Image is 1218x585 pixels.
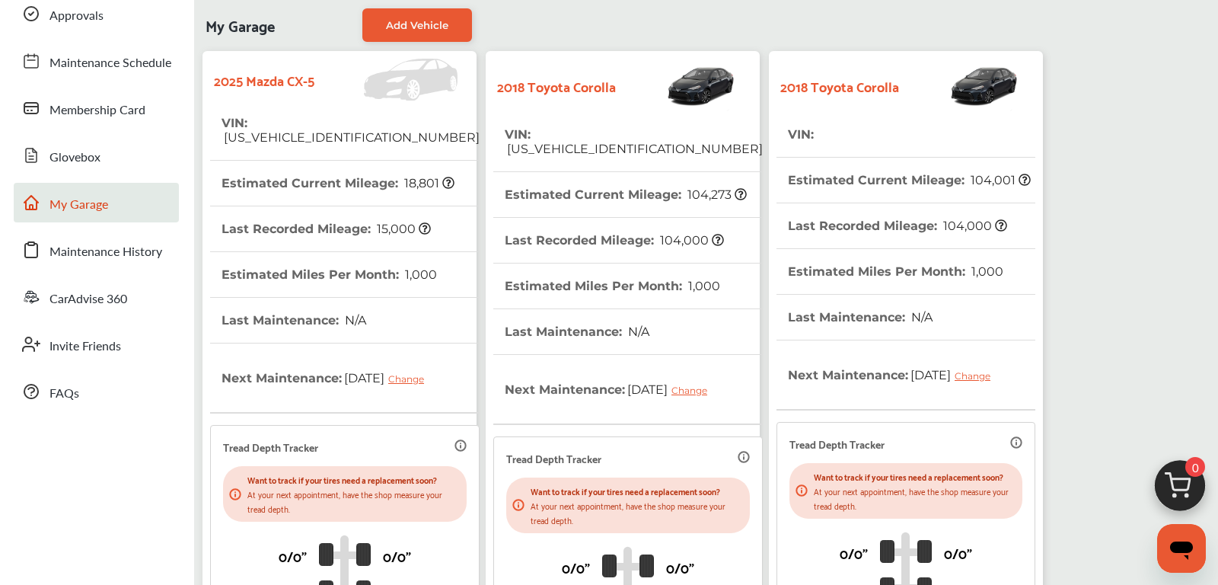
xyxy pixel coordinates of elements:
span: [DATE] [908,356,1002,394]
div: Change [388,373,432,385]
span: 104,273 [685,187,747,202]
span: N/A [909,310,933,324]
p: Want to track if your tires need a replacement soon? [531,484,744,498]
span: 18,801 [402,176,454,190]
span: CarAdvise 360 [49,289,127,309]
p: 0/0" [666,555,694,579]
span: My Garage [49,195,108,215]
a: Membership Card [14,88,179,128]
img: Vehicle [616,59,736,112]
p: 0/0" [562,555,590,579]
span: 0 [1185,457,1205,477]
span: [US_VEHICLE_IDENTIFICATION_NUMBER] [222,130,480,145]
th: Estimated Current Mileage : [505,172,747,217]
th: Estimated Miles Per Month : [505,264,720,308]
th: Last Recorded Mileage : [505,218,724,263]
span: Maintenance Schedule [49,53,171,73]
a: Invite Friends [14,324,179,364]
p: 0/0" [840,541,868,564]
p: Tread Depth Tracker [789,435,885,452]
span: Membership Card [49,101,145,120]
th: Last Recorded Mileage : [222,206,431,251]
th: Estimated Current Mileage : [788,158,1031,203]
img: Vehicle [899,59,1019,112]
div: Change [671,385,715,396]
p: Tread Depth Tracker [506,449,601,467]
iframe: Button to launch messaging window [1157,524,1206,573]
p: At your next appointment, have the shop measure your tread depth. [247,487,461,516]
a: CarAdvise 360 [14,277,179,317]
span: [DATE] [625,370,719,408]
p: Want to track if your tires need a replacement soon? [247,472,461,487]
p: 0/0" [383,544,411,567]
p: Want to track if your tires need a replacement soon? [814,469,1016,484]
th: Estimated Current Mileage : [222,161,454,206]
span: 1,000 [686,279,720,293]
a: Maintenance Schedule [14,41,179,81]
strong: 2018 Toyota Corolla [497,74,616,97]
span: 1,000 [969,264,1003,279]
th: Next Maintenance : [505,355,719,424]
span: Invite Friends [49,337,121,356]
a: FAQs [14,372,179,411]
span: 104,001 [968,173,1031,187]
span: FAQs [49,384,79,404]
span: [US_VEHICLE_IDENTIFICATION_NUMBER] [505,142,763,156]
strong: 2018 Toyota Corolla [780,74,899,97]
img: cart_icon.3d0951e8.svg [1143,453,1216,526]
span: N/A [626,324,649,339]
th: Next Maintenance : [222,344,435,412]
p: 0/0" [944,541,972,564]
th: Estimated Miles Per Month : [788,249,1003,294]
span: My Garage [206,8,275,42]
strong: 2025 Mazda CX-5 [214,68,314,91]
span: 15,000 [375,222,431,236]
p: At your next appointment, have the shop measure your tread depth. [814,484,1016,513]
p: Tread Depth Tracker [223,438,318,456]
a: Maintenance History [14,230,179,270]
span: Maintenance History [49,242,162,262]
a: My Garage [14,183,179,222]
span: [DATE] [342,359,435,397]
th: Estimated Miles Per Month : [222,252,437,297]
p: At your next appointment, have the shop measure your tread depth. [531,498,744,527]
span: 104,000 [658,233,724,248]
th: Next Maintenance : [788,340,1002,409]
th: VIN : [505,112,763,171]
span: Approvals [49,6,104,26]
th: Last Maintenance : [222,298,366,343]
th: VIN : [788,112,816,157]
p: 0/0" [279,544,307,567]
th: VIN : [222,101,480,160]
th: Last Maintenance : [505,309,649,354]
span: 1,000 [403,267,437,282]
a: Add Vehicle [362,8,472,42]
span: Glovebox [49,148,100,168]
span: N/A [343,313,366,328]
th: Last Recorded Mileage : [788,203,1007,248]
div: Change [955,370,998,382]
img: Vehicle [314,59,465,101]
th: Last Maintenance : [788,295,933,340]
span: 104,000 [941,219,1007,233]
a: Glovebox [14,136,179,175]
span: Add Vehicle [386,19,448,31]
